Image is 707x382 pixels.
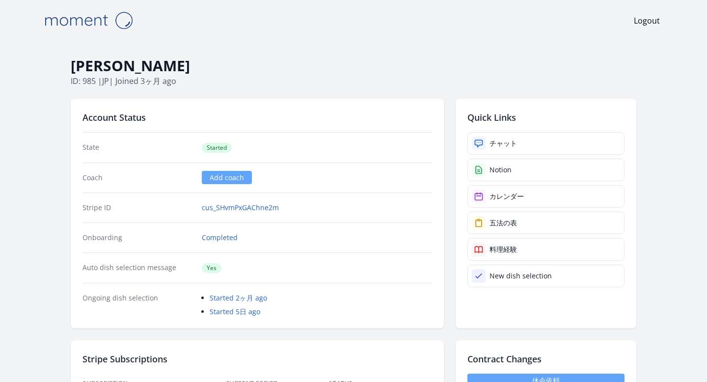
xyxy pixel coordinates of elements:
div: 五法の表 [489,218,517,228]
div: New dish selection [489,271,552,281]
div: カレンダー [489,191,524,201]
a: Started 5日 ago [210,307,260,316]
span: Started [202,143,232,153]
a: カレンダー [467,185,625,208]
a: Completed [202,233,238,243]
div: 料理経験 [489,245,517,254]
dt: State [82,142,194,153]
a: 五法の表 [467,212,625,234]
a: Notion [467,159,625,181]
a: Logout [634,15,660,27]
h1: [PERSON_NAME] [71,56,636,75]
dt: Ongoing dish selection [82,293,194,317]
span: Yes [202,263,221,273]
div: チャット [489,138,517,148]
dt: Auto dish selection message [82,263,194,273]
div: Notion [489,165,512,175]
p: ID: 985 | | Joined 3ヶ月 ago [71,75,636,87]
a: cus_SHvmPxGAChne2m [202,203,279,213]
h2: Contract Changes [467,352,625,366]
h2: Stripe Subscriptions [82,352,432,366]
dt: Coach [82,173,194,183]
a: 料理経験 [467,238,625,261]
h2: Account Status [82,110,432,124]
h2: Quick Links [467,110,625,124]
img: Moment [39,8,137,33]
a: Add coach [202,171,252,184]
span: jp [102,76,109,86]
dt: Onboarding [82,233,194,243]
a: Started 2ヶ月 ago [210,293,267,302]
dt: Stripe ID [82,203,194,213]
a: チャット [467,132,625,155]
a: New dish selection [467,265,625,287]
